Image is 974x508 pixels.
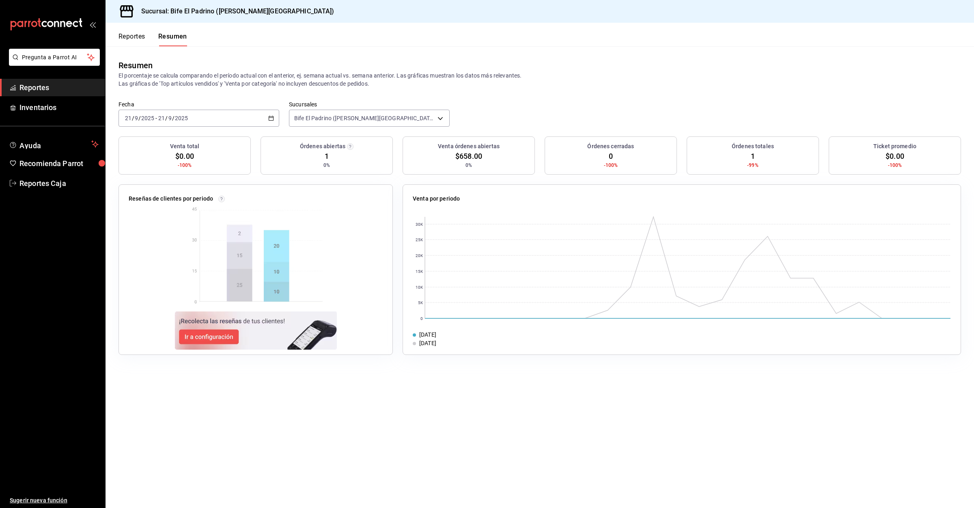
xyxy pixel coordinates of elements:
div: navigation tabs [119,32,187,46]
span: -100% [888,162,902,169]
button: Pregunta a Parrot AI [9,49,100,66]
div: [DATE] [419,339,436,348]
p: Reseñas de clientes por periodo [129,195,213,203]
span: / [165,115,168,121]
button: Resumen [158,32,187,46]
span: $0.00 [175,151,194,162]
text: 10K [416,285,423,290]
span: -100% [178,162,192,169]
button: open_drawer_menu [89,21,96,28]
h3: Sucursal: Bife El Padrino ([PERSON_NAME][GEOGRAPHIC_DATA]) [135,6,334,16]
span: / [138,115,141,121]
span: 0 [609,151,613,162]
input: -- [134,115,138,121]
input: -- [125,115,132,121]
span: $658.00 [455,151,482,162]
span: 1 [325,151,329,162]
input: ---- [141,115,155,121]
h3: Venta total [170,142,199,151]
text: 0 [420,316,423,321]
text: 5K [418,300,423,305]
div: [DATE] [419,331,436,339]
label: Fecha [119,102,279,107]
p: Venta por periodo [413,195,460,203]
span: Bife El Padrino ([PERSON_NAME][GEOGRAPHIC_DATA]) [294,114,435,122]
text: 25K [416,238,423,242]
span: 0% [323,162,330,169]
span: / [172,115,175,121]
text: 15K [416,269,423,274]
input: ---- [175,115,188,121]
span: Inventarios [19,102,99,113]
h3: Órdenes cerradas [587,142,634,151]
h3: Venta órdenes abiertas [438,142,500,151]
h3: Ticket promedio [873,142,916,151]
div: Resumen [119,59,153,71]
span: $0.00 [886,151,904,162]
p: El porcentaje se calcula comparando el período actual con el anterior, ej. semana actual vs. sema... [119,71,961,88]
span: Reportes Caja [19,178,99,189]
span: 0% [465,162,472,169]
span: -99% [747,162,759,169]
span: Sugerir nueva función [10,496,99,505]
span: Pregunta a Parrot AI [22,53,87,62]
span: Ayuda [19,139,88,149]
span: - [155,115,157,121]
text: 30K [416,222,423,227]
span: -100% [604,162,618,169]
h3: Órdenes totales [732,142,774,151]
span: / [132,115,134,121]
text: 20K [416,253,423,258]
span: Reportes [19,82,99,93]
span: 1 [751,151,755,162]
a: Pregunta a Parrot AI [6,59,100,67]
span: Recomienda Parrot [19,158,99,169]
input: -- [158,115,165,121]
button: Reportes [119,32,145,46]
label: Sucursales [289,102,450,107]
input: -- [168,115,172,121]
h3: Órdenes abiertas [300,142,345,151]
